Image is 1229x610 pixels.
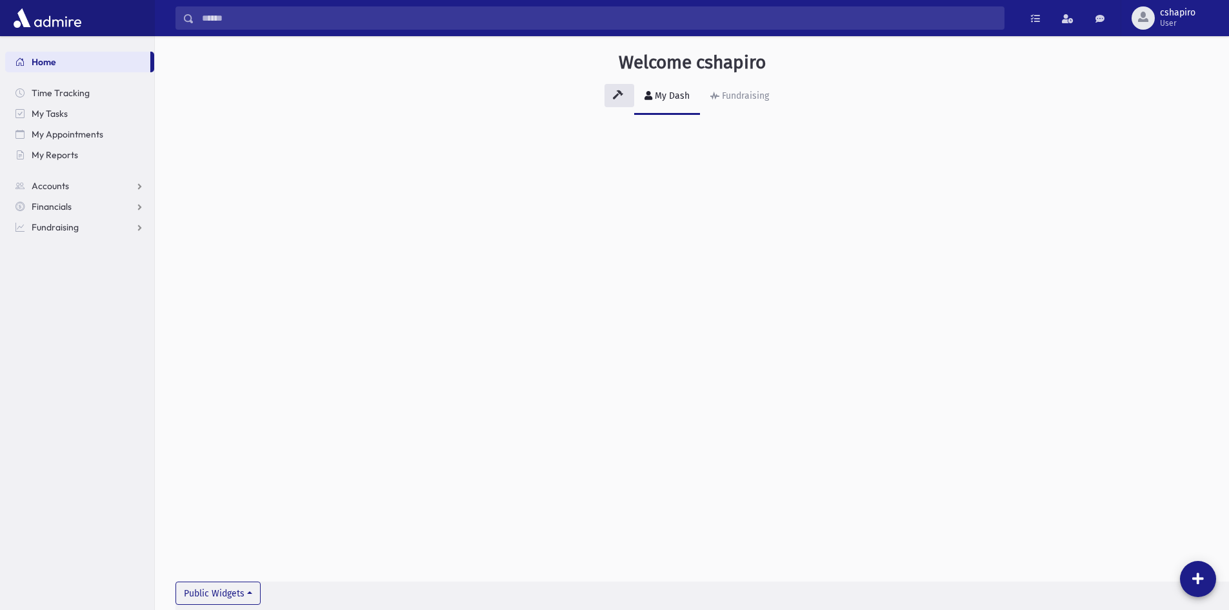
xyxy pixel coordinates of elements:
input: Search [194,6,1004,30]
a: Financials [5,196,154,217]
a: My Dash [634,79,700,115]
h3: Welcome cshapiro [619,52,766,74]
a: Time Tracking [5,83,154,103]
span: My Tasks [32,108,68,119]
a: My Tasks [5,103,154,124]
span: My Reports [32,149,78,161]
a: Accounts [5,176,154,196]
a: My Reports [5,145,154,165]
span: User [1160,18,1195,28]
a: Fundraising [700,79,779,115]
a: Fundraising [5,217,154,238]
a: Home [5,52,150,72]
span: Home [32,56,56,68]
div: My Dash [652,90,690,101]
button: Public Widgets [175,582,261,605]
div: Fundraising [719,90,769,101]
span: Financials [32,201,72,212]
span: Accounts [32,180,69,192]
span: Fundraising [32,221,79,233]
span: My Appointments [32,128,103,140]
img: AdmirePro [10,5,85,31]
span: cshapiro [1160,8,1195,18]
a: My Appointments [5,124,154,145]
span: Time Tracking [32,87,90,99]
